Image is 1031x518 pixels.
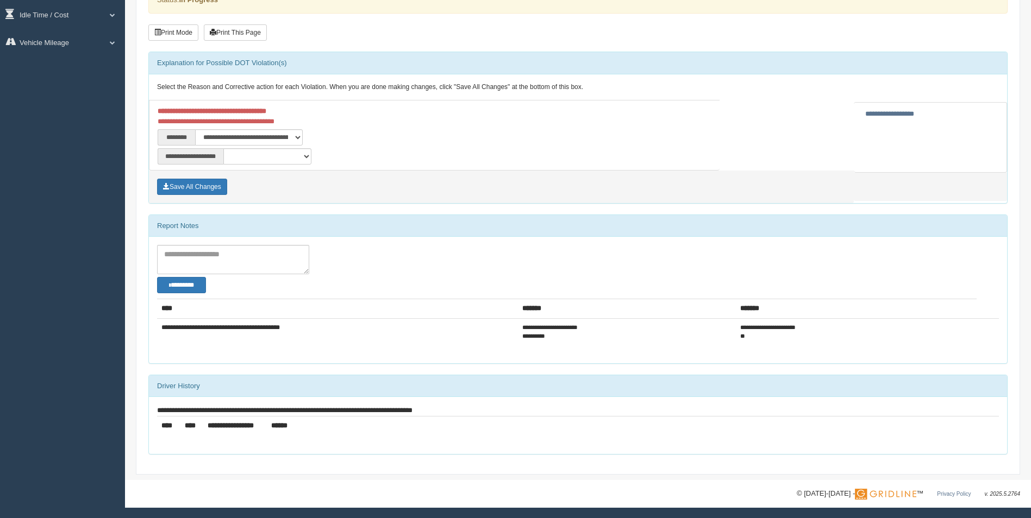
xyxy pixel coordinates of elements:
[149,375,1007,397] div: Driver History
[149,215,1007,237] div: Report Notes
[855,489,916,500] img: Gridline
[985,491,1020,497] span: v. 2025.5.2764
[157,179,227,195] button: Save
[157,277,206,293] button: Change Filter Options
[149,74,1007,100] div: Select the Reason and Corrective action for each Violation. When you are done making changes, cli...
[204,24,267,41] button: Print This Page
[937,491,971,497] a: Privacy Policy
[149,52,1007,74] div: Explanation for Possible DOT Violation(s)
[148,24,198,41] button: Print Mode
[797,488,1020,500] div: © [DATE]-[DATE] - ™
